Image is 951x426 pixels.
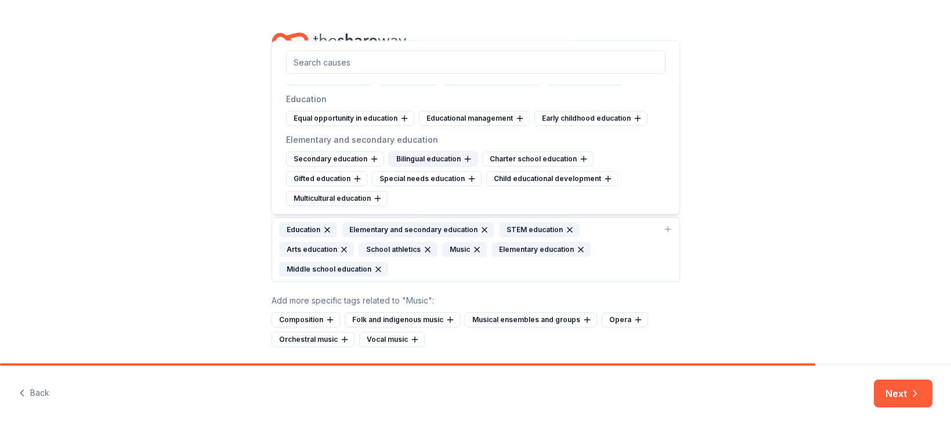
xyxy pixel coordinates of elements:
div: Bilingual education [389,152,478,167]
button: Back [19,381,49,406]
div: Charter school education [482,152,594,167]
div: Educational management [419,111,530,127]
div: Vocal music [359,332,425,347]
div: School athletics [359,242,437,257]
div: Elementary and secondary education [286,133,666,147]
div: Education [286,93,666,107]
div: Add more specific tags related to "Music" : [272,294,680,308]
div: Vocational education [286,214,666,228]
div: Composition [272,312,340,327]
div: Multicultural education [286,192,388,207]
button: Next [874,380,932,407]
div: Secondary education [286,152,384,167]
div: Education [279,222,337,237]
div: Music [442,242,487,257]
div: Gifted education [286,172,367,187]
div: STEM education [499,222,580,237]
button: EducationElementary and secondary educationSTEM educationArts educationSchool athleticsMusicEleme... [272,217,680,282]
div: Elementary and secondary education [342,222,494,237]
div: Musical ensembles and groups [465,312,597,327]
div: Folk and indigenous music [345,312,460,327]
div: Equal opportunity in education [286,111,414,127]
div: Orchestral music [272,332,355,347]
div: Special needs education [372,172,482,187]
div: Early childhood education [534,111,648,127]
div: Middle school education [279,262,388,277]
div: Arts education [279,242,354,257]
div: Opera [602,312,648,327]
input: Search causes [286,50,666,74]
div: Child educational development [486,172,618,187]
div: Elementary education [491,242,591,257]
